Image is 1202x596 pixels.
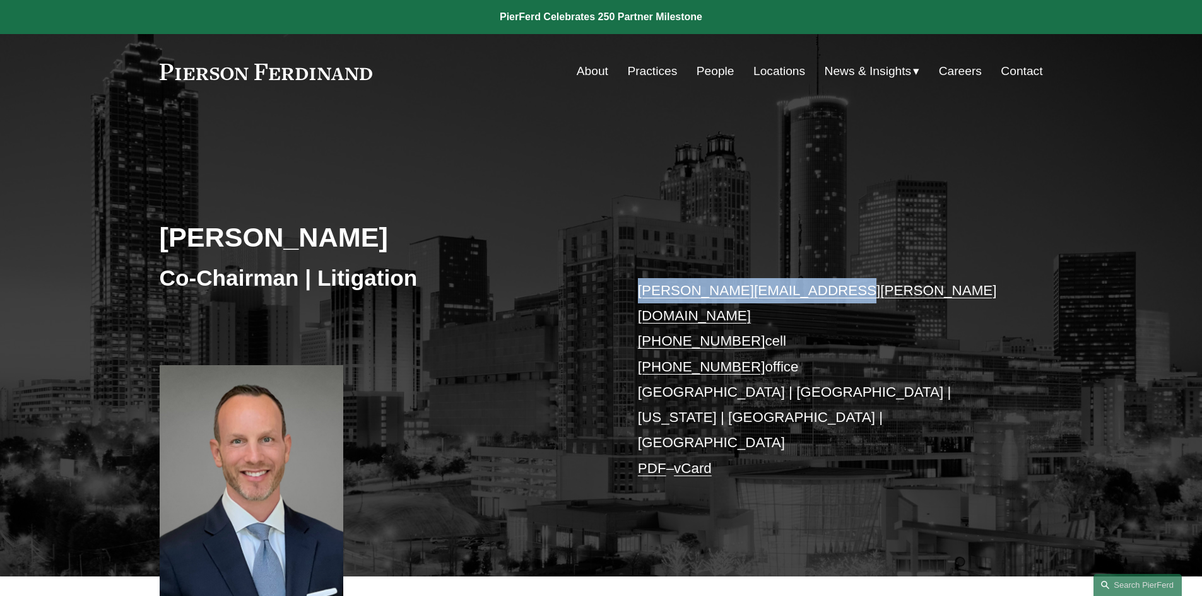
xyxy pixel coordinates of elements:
a: folder dropdown [825,59,920,83]
a: Practices [627,59,677,83]
a: Careers [939,59,982,83]
a: PDF [638,460,666,476]
span: News & Insights [825,61,912,83]
p: cell office [GEOGRAPHIC_DATA] | [GEOGRAPHIC_DATA] | [US_STATE] | [GEOGRAPHIC_DATA] | [GEOGRAPHIC_... [638,278,1006,482]
a: [PERSON_NAME][EMAIL_ADDRESS][PERSON_NAME][DOMAIN_NAME] [638,283,997,324]
a: vCard [674,460,712,476]
a: Contact [1001,59,1042,83]
a: About [577,59,608,83]
h3: Co-Chairman | Litigation [160,264,601,292]
a: [PHONE_NUMBER] [638,333,765,349]
h2: [PERSON_NAME] [160,221,601,254]
a: Search this site [1093,574,1182,596]
a: People [697,59,734,83]
a: [PHONE_NUMBER] [638,359,765,375]
a: Locations [753,59,805,83]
